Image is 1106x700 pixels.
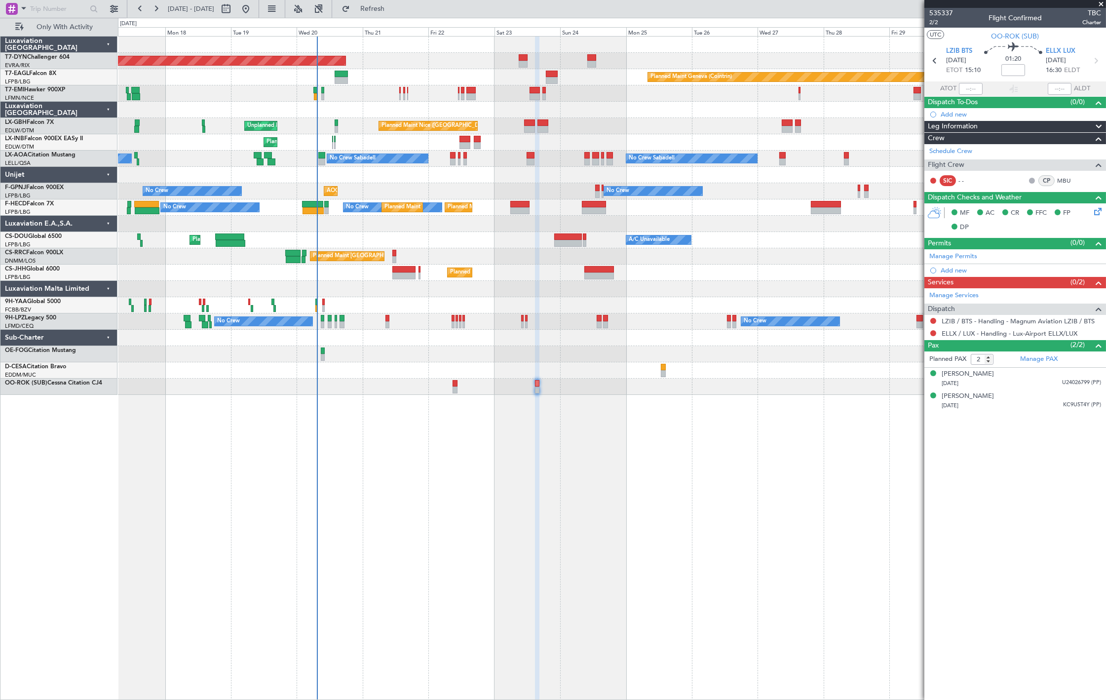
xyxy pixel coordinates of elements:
div: Planned Maint [GEOGRAPHIC_DATA] ([GEOGRAPHIC_DATA]) [450,265,606,280]
a: LX-GBHFalcon 7X [5,119,54,125]
span: LX-AOA [5,152,28,158]
span: MF [960,208,969,218]
div: [DATE] [120,20,137,28]
span: F-GPNJ [5,185,26,191]
span: CS-DOU [5,233,28,239]
div: Add new [941,266,1101,274]
span: 01:20 [1005,54,1021,64]
span: Dispatch To-Dos [928,97,978,108]
span: LX-INB [5,136,24,142]
span: CS-RRC [5,250,26,256]
span: Refresh [352,5,393,12]
div: Planned Maint [GEOGRAPHIC_DATA] ([GEOGRAPHIC_DATA]) [313,249,468,264]
div: Fri 29 [889,27,955,36]
span: D-CESA [5,364,27,370]
a: T7-EAGLFalcon 8X [5,71,56,77]
a: LFPB/LBG [5,192,31,199]
span: Permits [928,238,951,249]
span: OO-ROK (SUB) [992,31,1039,41]
a: Schedule Crew [929,147,972,156]
span: Dispatch [928,304,955,315]
span: [DATE] - [DATE] [168,4,214,13]
a: FCBB/BZV [5,306,31,313]
a: CS-RRCFalcon 900LX [5,250,63,256]
span: OO-ROK (SUB) [5,380,47,386]
button: Only With Activity [11,19,107,35]
span: Leg Information [928,121,978,132]
span: [DATE] [942,402,958,409]
div: [PERSON_NAME] [942,391,994,401]
a: ELLX / LUX - Handling - Lux-Airport ELLX/LUX [942,329,1077,338]
div: Thu 28 [824,27,889,36]
div: Wed 27 [758,27,823,36]
div: - - [958,176,981,185]
span: [DATE] [946,56,966,66]
span: (0/2) [1070,277,1085,287]
a: CS-DOUGlobal 6500 [5,233,62,239]
span: (0/0) [1070,97,1085,107]
a: T7-EMIHawker 900XP [5,87,65,93]
a: EVRA/RIX [5,62,30,69]
span: U24026799 (PP) [1062,379,1101,387]
div: No Crew [607,184,629,198]
span: DP [960,223,969,233]
a: LX-AOACitation Mustang [5,152,76,158]
span: ALDT [1074,84,1090,94]
span: LZIB BTS [946,46,972,56]
a: T7-DYNChallenger 604 [5,54,70,60]
label: Planned PAX [929,354,966,364]
span: Pax [928,340,939,351]
div: No Crew [163,200,186,215]
div: Wed 20 [297,27,362,36]
button: Refresh [337,1,396,17]
div: No Crew [744,314,766,329]
a: F-HECDFalcon 7X [5,201,54,207]
div: No Crew [217,314,240,329]
span: ATOT [940,84,956,94]
span: T7-EAGL [5,71,29,77]
a: CS-JHHGlobal 6000 [5,266,60,272]
div: Planned Maint Geneva (Cointrin) [650,70,732,84]
div: Sun 24 [560,27,626,36]
div: Mon 18 [165,27,231,36]
div: Planned Maint Nice ([GEOGRAPHIC_DATA]) [381,118,492,133]
div: Thu 21 [363,27,428,36]
div: AOG Maint Hyères ([GEOGRAPHIC_DATA]-[GEOGRAPHIC_DATA]) [327,184,494,198]
span: 16:30 [1046,66,1062,76]
div: Planned Maint [GEOGRAPHIC_DATA] ([GEOGRAPHIC_DATA]) [384,200,540,215]
input: --:-- [959,83,983,95]
span: OE-FOG [5,348,28,353]
input: Trip Number [30,1,87,16]
div: No Crew Sabadell [330,151,376,166]
span: AC [986,208,994,218]
a: LFPB/LBG [5,273,31,281]
div: Planned Maint [GEOGRAPHIC_DATA] ([GEOGRAPHIC_DATA]) [192,233,348,247]
span: TBC [1082,8,1101,18]
a: Manage Services [929,291,979,301]
span: Only With Activity [26,24,104,31]
a: LFMD/CEQ [5,322,34,330]
span: (0/0) [1070,237,1085,248]
div: Fri 22 [428,27,494,36]
div: CP [1038,175,1055,186]
a: LFPB/LBG [5,78,31,85]
span: Services [928,277,953,288]
a: Manage PAX [1020,354,1058,364]
div: Sun 17 [99,27,165,36]
a: LFMN/NCE [5,94,34,102]
span: Crew [928,133,945,144]
a: 9H-LPZLegacy 500 [5,315,56,321]
div: SIC [940,175,956,186]
span: CR [1011,208,1019,218]
div: No Crew [146,184,168,198]
a: OE-FOGCitation Mustang [5,348,76,353]
a: LZIB / BTS - Handling - Magnum Aviation LZIB / BTS [942,317,1095,325]
a: D-CESACitation Bravo [5,364,66,370]
span: Dispatch Checks and Weather [928,192,1022,203]
span: (2/2) [1070,340,1085,350]
a: DNMM/LOS [5,257,36,265]
span: 9H-LPZ [5,315,25,321]
span: [DATE] [942,380,958,387]
span: T7-DYN [5,54,27,60]
span: ETOT [946,66,962,76]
